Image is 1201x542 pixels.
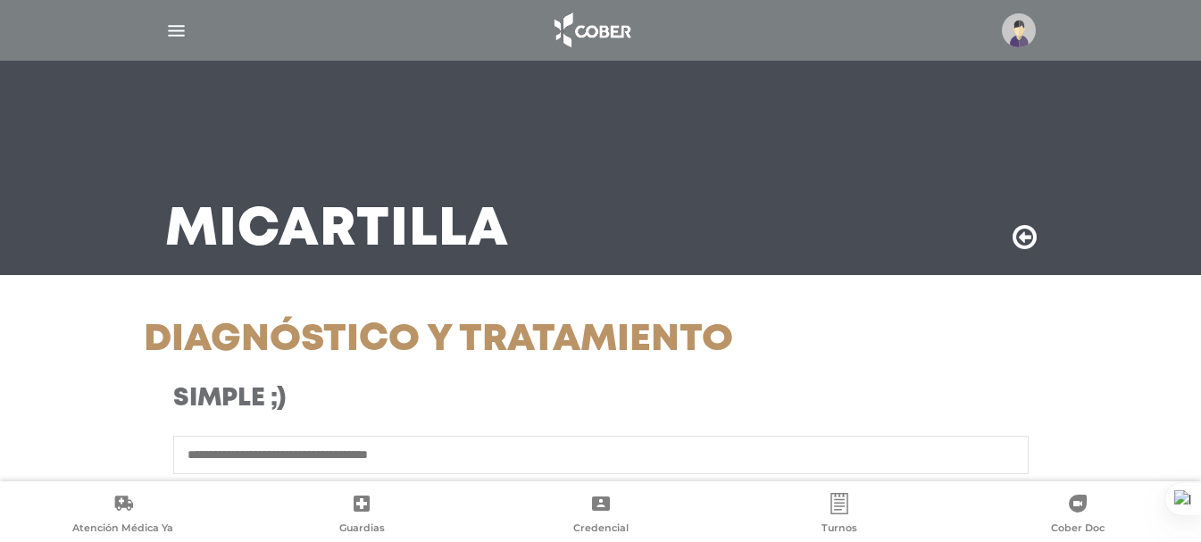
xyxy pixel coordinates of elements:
span: Cober Doc [1051,521,1105,538]
img: Cober_menu-lines-white.svg [165,20,188,42]
a: Credencial [481,493,720,538]
h1: Diagnóstico y Tratamiento [144,318,745,363]
span: Credencial [573,521,629,538]
a: Atención Médica Ya [4,493,242,538]
img: logo_cober_home-white.png [545,9,638,52]
h3: Mi Cartilla [165,207,509,254]
a: Cober Doc [959,493,1197,538]
h3: Simple ;) [173,384,715,414]
img: profile-placeholder.svg [1002,13,1036,47]
span: Turnos [822,521,857,538]
a: Guardias [242,493,480,538]
span: Atención Médica Ya [72,521,173,538]
span: Guardias [339,521,385,538]
a: Turnos [720,493,958,538]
